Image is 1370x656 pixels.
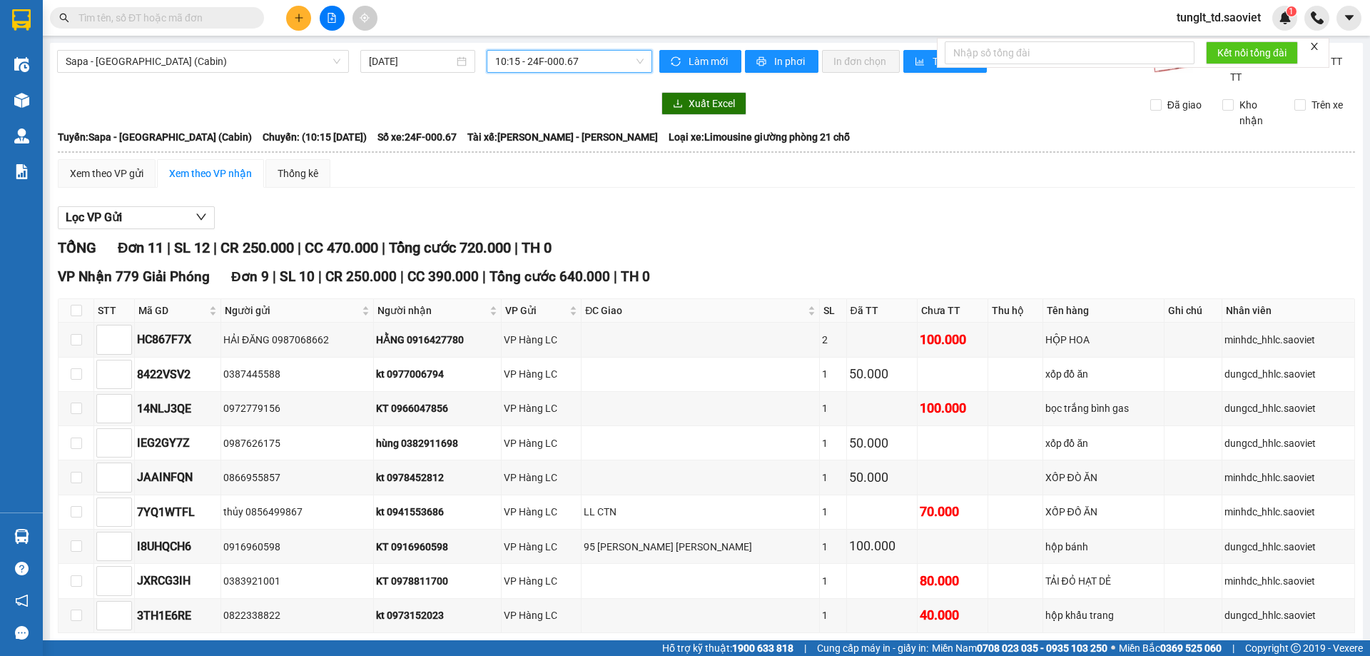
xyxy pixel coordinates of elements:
[1224,539,1352,555] div: dungcd_hhlc.saoviet
[847,299,918,323] th: Đã TT
[514,239,518,256] span: |
[489,268,610,285] span: Tổng cước 640.000
[1045,504,1162,520] div: XỐP ĐỒ ĂN
[822,539,843,555] div: 1
[58,268,210,285] span: VP Nhận 779 Giải Phóng
[1224,470,1352,485] div: minhdc_hhlc.saoviet
[118,239,163,256] span: Đơn 11
[502,599,582,633] td: VP Hàng LC
[1306,97,1349,113] span: Trên xe
[376,366,499,382] div: kt 0977006794
[135,564,221,598] td: JXRCG3IH
[1222,299,1355,323] th: Nhân viên
[376,607,499,623] div: kt 0973152023
[66,208,122,226] span: Lọc VP Gửi
[14,93,29,108] img: warehouse-icon
[273,268,276,285] span: |
[376,539,499,555] div: KT 0916960598
[135,358,221,392] td: 8422VSV2
[505,303,567,318] span: VP Gửi
[918,299,988,323] th: Chưa TT
[223,539,371,555] div: 0916960598
[820,299,846,323] th: SL
[920,605,985,625] div: 40.000
[135,426,221,460] td: IEG2GY7Z
[360,13,370,23] span: aim
[137,434,218,452] div: IEG2GY7Z
[1224,607,1352,623] div: dungcd_hhlc.saoviet
[817,640,928,656] span: Cung cấp máy in - giấy in:
[223,435,371,451] div: 0987626175
[988,299,1043,323] th: Thu hộ
[223,400,371,416] div: 0972779156
[94,299,135,323] th: STT
[376,435,499,451] div: hùng 0382911698
[673,99,683,110] span: download
[689,54,730,69] span: Làm mới
[504,573,579,589] div: VP Hàng LC
[137,572,218,590] div: JXRCG3IH
[467,129,658,145] span: Tài xế: [PERSON_NAME] - [PERSON_NAME]
[1224,332,1352,348] div: minhdc_hhlc.saoviet
[137,503,218,521] div: 7YQ1WTFL
[1111,645,1115,651] span: ⚪️
[376,504,499,520] div: kt 0941553686
[1224,573,1352,589] div: minhdc_hhlc.saoviet
[369,54,454,69] input: 12/10/2025
[286,6,311,31] button: plus
[504,366,579,382] div: VP Hàng LC
[504,435,579,451] div: VP Hàng LC
[137,538,218,555] div: I8UHQCH6
[585,303,805,318] span: ĐC Giao
[502,530,582,564] td: VP Hàng LC
[502,426,582,460] td: VP Hàng LC
[662,640,793,656] span: Hỗ trợ kỹ thuật:
[305,239,378,256] span: CC 470.000
[400,268,404,285] span: |
[1160,642,1222,654] strong: 0369 525 060
[1336,6,1361,31] button: caret-down
[504,470,579,485] div: VP Hàng LC
[1165,9,1272,26] span: tunglt_td.saoviet
[377,303,487,318] span: Người nhận
[389,239,511,256] span: Tổng cước 720.000
[849,433,915,453] div: 50.000
[14,164,29,179] img: solution-icon
[223,470,371,485] div: 0866955857
[14,57,29,72] img: warehouse-icon
[804,640,806,656] span: |
[377,129,457,145] span: Số xe: 24F-000.67
[376,573,499,589] div: KT 0978811700
[138,303,206,318] span: Mã GD
[1343,11,1356,24] span: caret-down
[504,332,579,348] div: VP Hàng LC
[169,166,252,181] div: Xem theo VP nhận
[220,239,294,256] span: CR 250.000
[504,607,579,623] div: VP Hàng LC
[1045,332,1162,348] div: HỘP HOA
[495,51,644,72] span: 10:15 - 24F-000.67
[1045,366,1162,382] div: xốp đồ ăn
[1162,97,1207,113] span: Đã giao
[66,51,340,72] span: Sapa - Hà Nội (Cabin)
[294,13,304,23] span: plus
[732,642,793,654] strong: 1900 633 818
[745,50,818,73] button: printerIn phơi
[15,626,29,640] span: message
[822,573,843,589] div: 1
[1279,11,1292,24] img: icon-new-feature
[135,460,221,495] td: JAAINFQN
[1287,6,1297,16] sup: 1
[278,166,318,181] div: Thống kê
[15,562,29,575] span: question-circle
[135,392,221,426] td: 14NLJ3QE
[671,56,683,68] span: sync
[263,129,367,145] span: Chuyến: (10:15 [DATE])
[504,504,579,520] div: VP Hàng LC
[1309,41,1319,51] span: close
[320,6,345,31] button: file-add
[689,96,735,111] span: Xuất Excel
[1045,435,1162,451] div: xốp đồ ăn
[225,303,359,318] span: Người gửi
[223,332,371,348] div: HẢI ĐĂNG 0987068662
